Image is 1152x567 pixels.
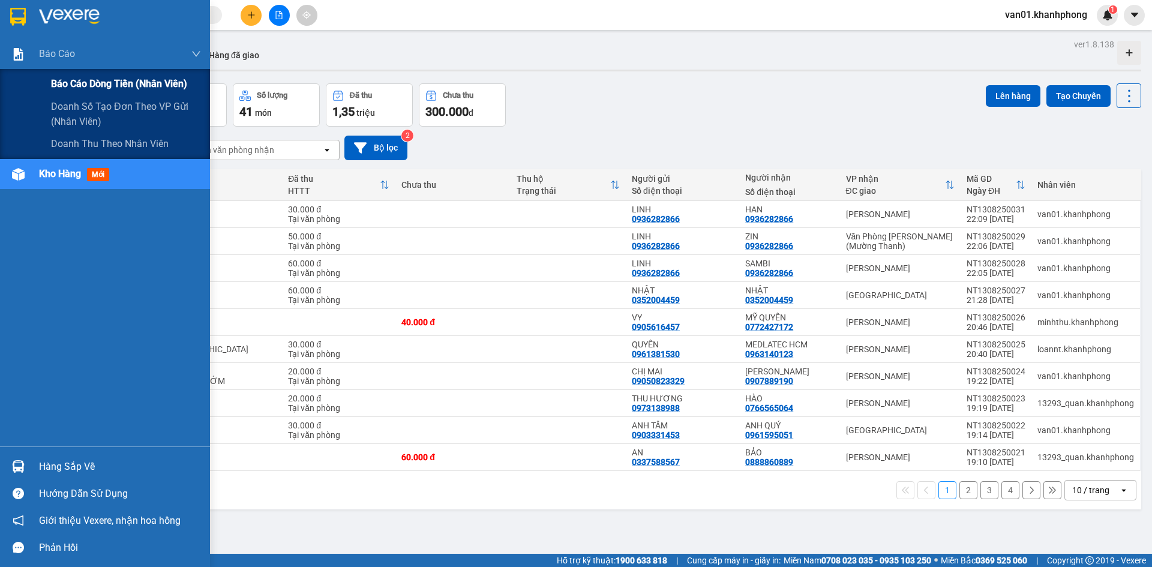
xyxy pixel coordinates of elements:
[967,214,1025,224] div: 22:09 [DATE]
[233,83,320,127] button: Số lượng41món
[745,448,833,457] div: BẢO
[967,322,1025,332] div: 20:46 [DATE]
[980,481,998,499] button: 3
[616,556,667,565] strong: 1900 633 818
[745,394,833,403] div: HÀO
[846,317,955,327] div: [PERSON_NAME]
[13,515,24,526] span: notification
[632,186,733,196] div: Số điện thoại
[39,168,81,179] span: Kho hàng
[302,11,311,19] span: aim
[967,403,1025,413] div: 19:19 [DATE]
[632,295,680,305] div: 0352004459
[350,91,372,100] div: Đã thu
[1037,425,1134,435] div: van01.khanhphong
[288,349,389,359] div: Tại văn phòng
[1102,10,1113,20] img: icon-new-feature
[288,376,389,386] div: Tại văn phòng
[288,430,389,440] div: Tại văn phòng
[1046,85,1111,107] button: Tạo Chuyến
[632,286,733,295] div: NHẬT
[632,268,680,278] div: 0936282866
[632,232,733,241] div: LINH
[745,241,793,251] div: 0936282866
[632,313,733,322] div: VY
[517,186,610,196] div: Trạng thái
[517,174,610,184] div: Thu hộ
[10,8,26,26] img: logo-vxr
[167,236,276,246] div: 1K
[745,367,833,376] div: LÊ ANH QUÂN
[846,425,955,435] div: [GEOGRAPHIC_DATA]
[846,452,955,462] div: [PERSON_NAME]
[934,558,938,563] span: ⚪️
[846,174,945,184] div: VP nhận
[1037,290,1134,300] div: van01.khanhphong
[1037,398,1134,408] div: 13293_quan.khanhphong
[322,145,332,155] svg: open
[846,371,955,381] div: [PERSON_NAME]
[255,108,272,118] span: món
[846,263,955,273] div: [PERSON_NAME]
[745,295,793,305] div: 0352004459
[967,394,1025,403] div: NT1308250023
[288,186,380,196] div: HTTT
[401,180,505,190] div: Chưa thu
[282,169,395,201] th: Toggle SortBy
[1037,180,1134,190] div: Nhân viên
[846,290,955,300] div: [GEOGRAPHIC_DATA]
[1037,209,1134,219] div: van01.khanhphong
[167,344,276,354] div: TX
[51,99,201,129] span: Doanh số tạo đơn theo VP gửi (nhân viên)
[745,286,833,295] div: NHẬT
[632,214,680,224] div: 0936282866
[247,11,256,19] span: plus
[1074,38,1114,51] div: ver 1.8.138
[167,398,276,408] div: 1H
[632,349,680,359] div: 0961381530
[745,313,833,322] div: MỸ QUYÊN
[821,556,931,565] strong: 0708 023 035 - 0935 103 250
[199,41,269,70] button: Hàng đã giao
[632,448,733,457] div: AN
[961,169,1031,201] th: Toggle SortBy
[1111,5,1115,14] span: 1
[269,5,290,26] button: file-add
[167,290,276,300] div: 1 VALI
[51,76,187,91] span: Báo cáo dòng tiền (nhân viên)
[12,460,25,473] img: warehouse-icon
[332,104,355,119] span: 1,35
[632,376,685,386] div: 09050823329
[745,421,833,430] div: ANH QUÝ
[632,322,680,332] div: 0905616457
[938,481,956,499] button: 1
[39,513,181,528] span: Giới thiệu Vexere, nhận hoa hồng
[1037,317,1134,327] div: minhthu.khanhphong
[1109,5,1117,14] sup: 1
[288,421,389,430] div: 30.000 đ
[1117,41,1141,65] div: Tạo kho hàng mới
[959,481,977,499] button: 2
[967,286,1025,295] div: NT1308250027
[967,457,1025,467] div: 19:10 [DATE]
[632,241,680,251] div: 0936282866
[967,349,1025,359] div: 20:40 [DATE]
[167,452,276,462] div: 1TX
[846,344,955,354] div: [PERSON_NAME]
[39,485,201,503] div: Hướng dẫn sử dụng
[288,394,389,403] div: 20.000 đ
[39,458,201,476] div: Hàng sắp về
[632,430,680,440] div: 0903331453
[967,313,1025,322] div: NT1308250026
[39,46,75,61] span: Báo cáo
[1124,5,1145,26] button: caret-down
[1037,344,1134,354] div: loannt.khanhphong
[745,214,793,224] div: 0936282866
[326,83,413,127] button: Đã thu1,35 triệu
[288,232,389,241] div: 50.000 đ
[241,5,262,26] button: plus
[967,241,1025,251] div: 22:06 [DATE]
[13,542,24,553] span: message
[967,268,1025,278] div: 22:05 [DATE]
[288,367,389,376] div: 20.000 đ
